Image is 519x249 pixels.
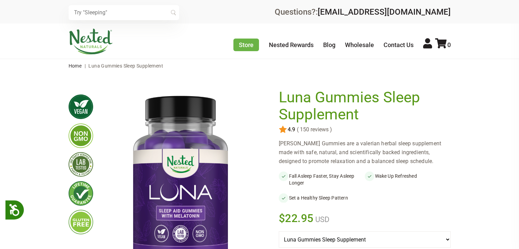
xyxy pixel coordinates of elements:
li: Wake Up Refreshed [365,171,451,188]
h1: Luna Gummies Sleep Supplement [279,89,432,123]
a: Contact Us [384,41,414,48]
nav: breadcrumbs [69,59,451,73]
a: Store [233,39,259,51]
img: star.svg [279,126,287,134]
li: Fall Asleep Faster, Stay Asleep Longer [279,171,365,188]
a: Nested Rewards [269,41,314,48]
span: 0 [447,41,451,48]
span: USD [314,215,329,224]
span: 4.9 [287,127,295,133]
img: lifetimeguarantee [69,181,93,206]
a: 0 [435,41,451,48]
img: glutenfree [69,210,93,234]
div: Questions?: [275,8,451,16]
a: [EMAIL_ADDRESS][DOMAIN_NAME] [318,7,451,17]
li: Set a Healthy Sleep Pattern [279,193,365,203]
img: vegan [69,94,93,119]
a: Blog [323,41,335,48]
a: Wholesale [345,41,374,48]
img: Nested Naturals [69,29,113,55]
a: Home [69,63,82,69]
img: gmofree [69,123,93,148]
span: ( 150 reviews ) [295,127,332,133]
span: $22.95 [279,211,314,226]
input: Try "Sleeping" [69,5,179,20]
div: [PERSON_NAME] Gummies are a valerian herbal sleep supplement made with safe, natural, and scienti... [279,139,451,166]
span: | [83,63,87,69]
img: thirdpartytested [69,152,93,177]
span: Luna Gummies Sleep Supplement [88,63,163,69]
